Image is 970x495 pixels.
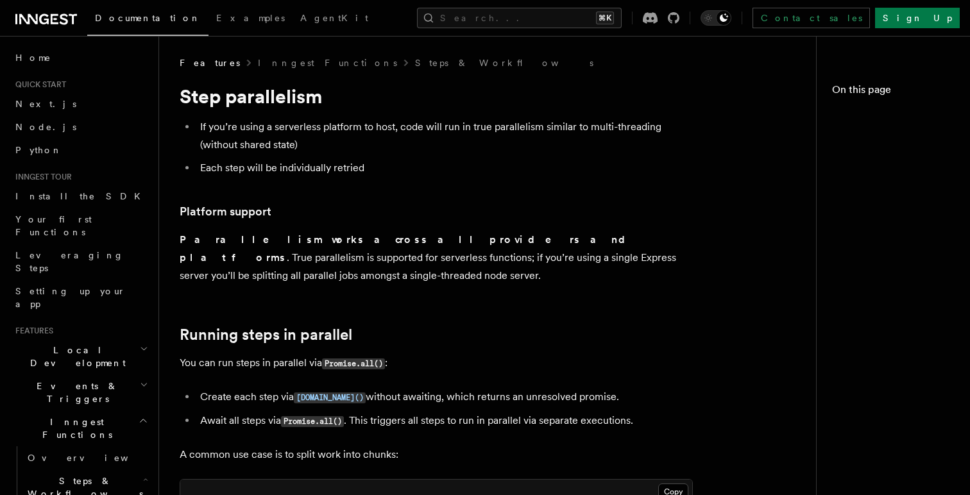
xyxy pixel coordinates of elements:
a: Overview [22,446,151,469]
span: Next.js [15,99,76,109]
a: AgentKit [293,4,376,35]
span: Install the SDK [15,191,148,201]
a: Contact sales [753,8,870,28]
span: Events & Triggers [10,380,140,405]
a: Documentation [87,4,208,36]
a: Your first Functions [10,208,151,244]
a: Setting up your app [10,280,151,315]
span: AgentKit [300,13,368,23]
button: Events & Triggers [10,374,151,410]
a: Install the SDK [10,185,151,208]
code: Promise.all() [322,358,385,369]
h1: Step parallelism [180,85,693,108]
li: Await all steps via . This triggers all steps to run in parallel via separate executions. [196,412,693,430]
a: Next.js [10,92,151,115]
span: Inngest tour [10,172,72,182]
code: Promise.all() [281,416,344,427]
a: Steps & Workflows [415,56,593,69]
a: Platform support [180,203,271,221]
a: Python [10,138,151,162]
a: [DOMAIN_NAME]() [294,390,366,403]
a: Inngest Functions [258,56,397,69]
span: Documentation [95,13,201,23]
a: Home [10,46,151,69]
span: Features [10,326,53,336]
button: Search...⌘K [417,8,622,28]
a: Leveraging Steps [10,244,151,280]
span: Leveraging Steps [15,250,124,273]
span: Python [15,145,62,155]
span: Node.js [15,122,76,132]
span: Examples [216,13,285,23]
h4: On this page [832,82,955,103]
p: You can run steps in parallel via : [180,354,693,373]
button: Inngest Functions [10,410,151,446]
li: Each step will be individually retried [196,159,693,177]
a: Sign Up [875,8,960,28]
span: Overview [28,453,160,463]
code: [DOMAIN_NAME]() [294,392,366,403]
a: Node.js [10,115,151,138]
span: Inngest Functions [10,415,139,441]
span: Home [15,51,51,64]
a: Running steps in parallel [180,326,352,344]
span: Your first Functions [15,214,92,237]
span: Features [180,56,240,69]
span: Setting up your app [15,286,126,309]
p: A common use case is to split work into chunks: [180,446,693,464]
p: . True parallelism is supported for serverless functions; if you’re using a single Express server... [180,231,693,285]
span: Local Development [10,344,140,369]
a: Examples [208,4,293,35]
span: Quick start [10,80,66,90]
li: Create each step via without awaiting, which returns an unresolved promise. [196,388,693,407]
strong: Parallelism works across all providers and platforms [180,233,636,264]
button: Toggle dark mode [701,10,731,26]
button: Local Development [10,339,151,374]
kbd: ⌘K [596,12,614,24]
li: If you’re using a serverless platform to host, code will run in true parallelism similar to multi... [196,118,693,154]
